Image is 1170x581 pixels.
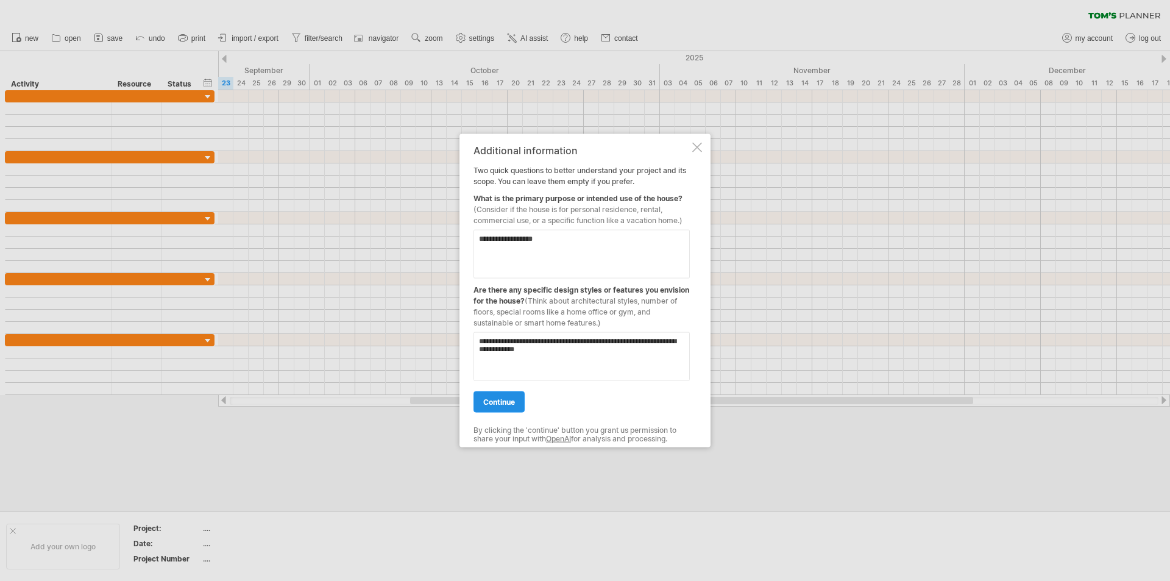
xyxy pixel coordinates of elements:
[473,426,690,443] div: By clicking the 'continue' button you grant us permission to share your input with for analysis a...
[473,278,690,328] div: Are there any specific design styles or features you envision for the house?
[483,397,515,406] span: continue
[473,204,682,224] span: (Consider if the house is for personal residence, rental, commercial use, or a specific function ...
[473,144,690,437] div: Two quick questions to better understand your project and its scope. You can leave them empty if ...
[473,144,690,155] div: Additional information
[473,296,677,327] span: (Think about architectural styles, number of floors, special rooms like a home office or gym, and...
[473,187,690,226] div: What is the primary purpose or intended use of the house?
[546,434,571,443] a: OpenAI
[473,391,525,412] a: continue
